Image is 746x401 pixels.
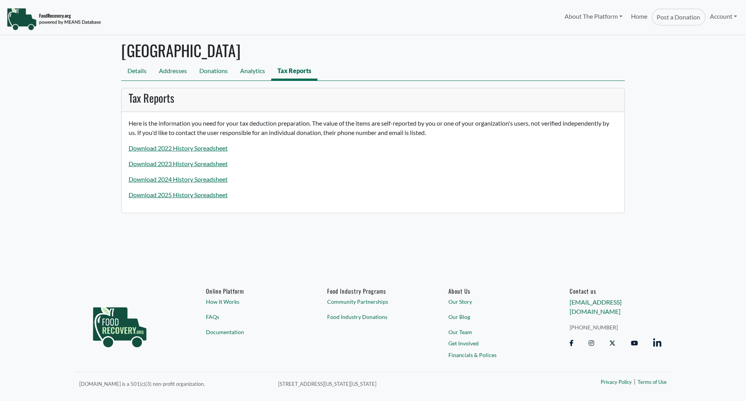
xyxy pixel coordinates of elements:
p: Here is the information you need for your tax deduction preparation. The value of the items are s... [129,119,618,137]
a: Download 2023 History Spreadsheet [129,160,228,167]
a: Food Industry Donations [327,313,419,321]
a: Our Blog [448,313,540,321]
a: Donations [193,63,234,81]
p: [DOMAIN_NAME] is a 501(c)(3) non-profit organization. [79,379,269,388]
a: Financials & Polices [448,351,540,359]
a: Tax Reports [271,63,317,81]
a: Details [121,63,153,81]
a: FAQs [206,313,298,321]
h1: [GEOGRAPHIC_DATA] [121,41,625,60]
a: Get Involved [448,340,540,348]
a: Addresses [153,63,193,81]
a: Terms of Use [638,379,667,387]
img: food_recovery_green_logo-76242d7a27de7ed26b67be613a865d9c9037ba317089b267e0515145e5e51427.png [85,287,155,361]
a: Home [627,9,652,26]
a: Analytics [234,63,271,81]
a: [PHONE_NUMBER] [570,323,661,331]
h6: Online Platform [206,287,298,294]
a: Post a Donation [652,9,705,26]
p: [STREET_ADDRESS][US_STATE][US_STATE] [278,379,518,388]
img: NavigationLogo_FoodRecovery-91c16205cd0af1ed486a0f1a7774a6544ea792ac00100771e7dd3ec7c0e58e41.png [7,7,101,31]
a: [EMAIL_ADDRESS][DOMAIN_NAME] [570,299,622,315]
a: Download 2022 History Spreadsheet [129,144,228,152]
a: Community Partnerships [327,298,419,306]
h3: Tax Reports [129,91,618,105]
a: About Us [448,287,540,294]
a: Our Team [448,328,540,336]
a: Download 2025 History Spreadsheet [129,191,228,198]
span: | [634,377,636,386]
a: Download 2024 History Spreadsheet [129,175,228,183]
a: Our Story [448,298,540,306]
a: Account [706,9,741,24]
h6: Contact us [570,287,661,294]
a: Documentation [206,328,298,336]
a: Privacy Policy [601,379,632,387]
a: How It Works [206,298,298,306]
h6: Food Industry Programs [327,287,419,294]
a: About The Platform [560,9,626,24]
